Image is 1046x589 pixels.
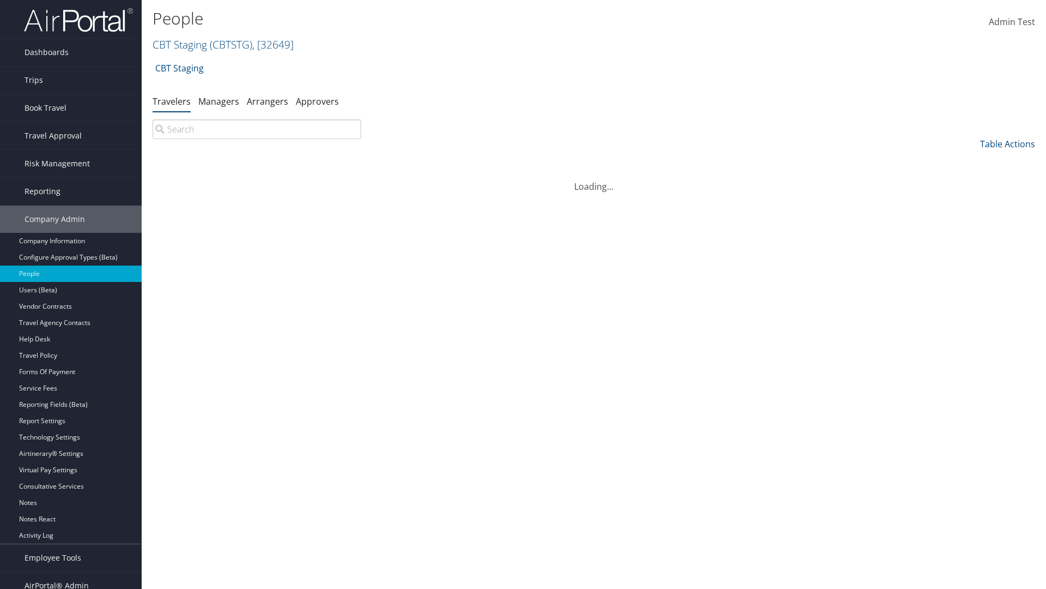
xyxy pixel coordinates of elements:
input: Search [153,119,361,139]
span: , [ 32649 ] [252,37,294,52]
a: Table Actions [980,138,1035,150]
a: Admin Test [989,5,1035,39]
a: Approvers [296,95,339,107]
span: Reporting [25,178,60,205]
span: Book Travel [25,94,66,122]
span: Admin Test [989,16,1035,28]
span: Dashboards [25,39,69,66]
img: airportal-logo.png [24,7,133,33]
span: Employee Tools [25,544,81,572]
h1: People [153,7,741,30]
span: ( CBTSTG ) [210,37,252,52]
a: CBT Staging [153,37,294,52]
a: CBT Staging [155,57,204,79]
a: Managers [198,95,239,107]
span: Trips [25,67,43,94]
span: Travel Approval [25,122,82,149]
a: Arrangers [247,95,288,107]
span: Risk Management [25,150,90,177]
a: Travelers [153,95,191,107]
div: Loading... [153,167,1035,193]
span: Company Admin [25,206,85,233]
